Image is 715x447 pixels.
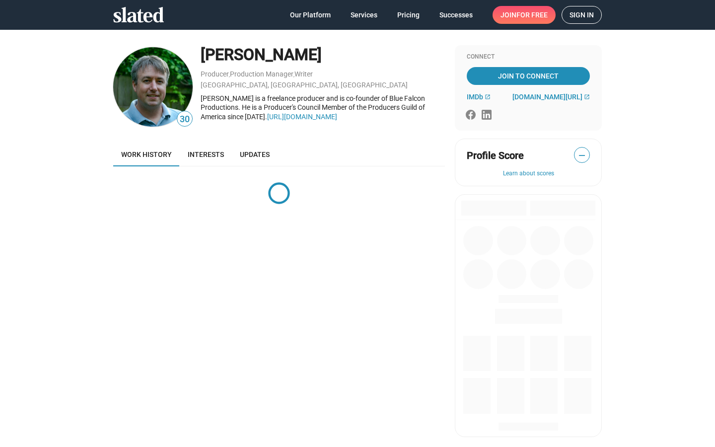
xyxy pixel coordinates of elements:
div: [PERSON_NAME] [201,44,445,66]
a: IMDb [467,93,491,101]
span: Interests [188,150,224,158]
a: [GEOGRAPHIC_DATA], [GEOGRAPHIC_DATA], [GEOGRAPHIC_DATA] [201,81,408,89]
a: Interests [180,143,232,166]
a: Updates [232,143,278,166]
div: Connect [467,53,590,61]
mat-icon: open_in_new [485,94,491,100]
a: Join To Connect [467,67,590,85]
a: Writer [294,70,313,78]
span: 30 [177,113,192,126]
img: Dan Campbell [113,47,193,127]
a: Production Manager [230,70,293,78]
button: Learn about scores [467,170,590,178]
a: Our Platform [282,6,339,24]
span: , [293,72,294,77]
span: Our Platform [290,6,331,24]
span: Updates [240,150,270,158]
span: IMDb [467,93,483,101]
a: [DOMAIN_NAME][URL] [512,93,590,101]
mat-icon: open_in_new [584,94,590,100]
span: for free [516,6,548,24]
a: Pricing [389,6,428,24]
a: Work history [113,143,180,166]
span: , [229,72,230,77]
span: Work history [121,150,172,158]
div: [PERSON_NAME] is a freelance producer and is co-founder of Blue Falcon Productions. He is a Produ... [201,94,445,122]
span: [DOMAIN_NAME][URL] [512,93,582,101]
a: Producer [201,70,229,78]
span: Join [500,6,548,24]
span: Successes [439,6,473,24]
span: Services [351,6,377,24]
span: Profile Score [467,149,524,162]
a: [URL][DOMAIN_NAME] [267,113,337,121]
span: Pricing [397,6,420,24]
span: Join To Connect [469,67,588,85]
span: Sign in [570,6,594,23]
a: Joinfor free [493,6,556,24]
a: Successes [431,6,481,24]
a: Services [343,6,385,24]
span: — [574,149,589,162]
a: Sign in [562,6,602,24]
